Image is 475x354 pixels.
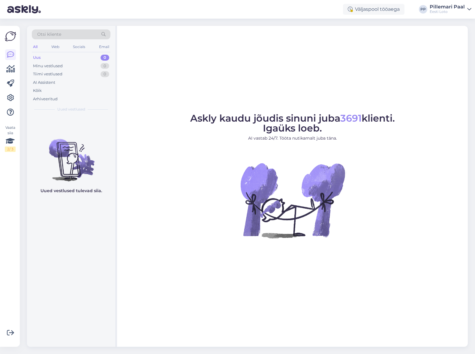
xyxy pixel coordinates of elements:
[32,43,39,51] div: All
[57,107,85,112] span: Uued vestlused
[101,55,109,61] div: 0
[190,135,395,141] p: AI vastab 24/7. Tööta nutikamalt juba täna.
[101,71,109,77] div: 0
[5,125,16,152] div: Vaata siia
[5,31,16,42] img: Askly Logo
[27,128,115,182] img: No chats
[50,43,61,51] div: Web
[33,71,62,77] div: Tiimi vestlused
[72,43,86,51] div: Socials
[340,112,362,124] span: 3691
[41,188,102,194] p: Uued vestlused tulevad siia.
[239,146,347,254] img: No Chat active
[33,96,58,102] div: Arhiveeritud
[37,31,61,38] span: Otsi kliente
[101,63,109,69] div: 0
[33,63,63,69] div: Minu vestlused
[430,5,471,14] a: Pillemari PaalEesti Loto
[419,5,427,14] div: PP
[5,147,16,152] div: 2 / 3
[33,80,55,86] div: AI Assistent
[33,55,41,61] div: Uus
[430,9,465,14] div: Eesti Loto
[33,88,42,94] div: Kõik
[190,112,395,134] span: Askly kaudu jõudis sinuni juba klienti. Igaüks loeb.
[430,5,465,9] div: Pillemari Paal
[343,4,404,15] div: Väljaspool tööaega
[98,43,110,51] div: Email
